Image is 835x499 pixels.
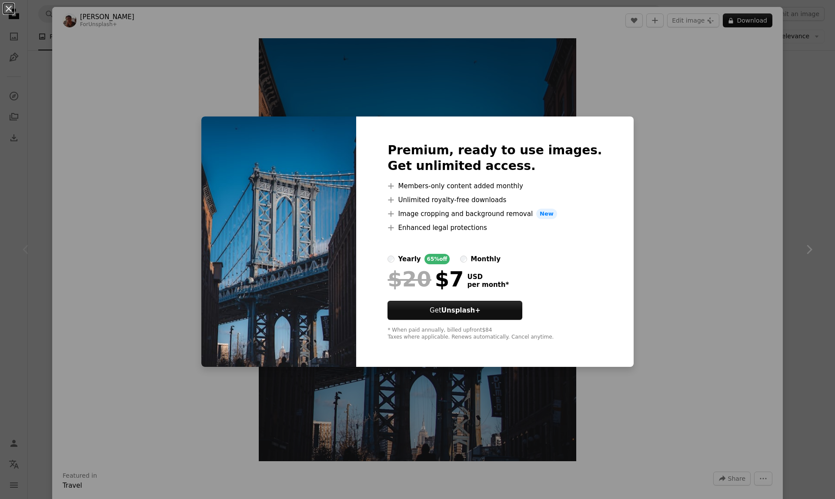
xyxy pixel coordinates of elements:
span: New [536,209,557,219]
input: monthly [460,256,467,263]
strong: Unsplash+ [441,306,481,314]
li: Enhanced legal protections [387,223,602,233]
div: $7 [387,268,464,290]
h2: Premium, ready to use images. Get unlimited access. [387,143,602,174]
li: Image cropping and background removal [387,209,602,219]
li: Members-only content added monthly [387,181,602,191]
li: Unlimited royalty-free downloads [387,195,602,205]
button: GetUnsplash+ [387,301,522,320]
div: * When paid annually, billed upfront $84 Taxes where applicable. Renews automatically. Cancel any... [387,327,602,341]
span: $20 [387,268,431,290]
div: monthly [471,254,501,264]
input: yearly65%off [387,256,394,263]
span: USD [467,273,509,281]
img: premium_photo-1680667682351-c9caca2c0c83 [201,116,356,367]
span: per month * [467,281,509,289]
div: yearly [398,254,421,264]
div: 65% off [424,254,450,264]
